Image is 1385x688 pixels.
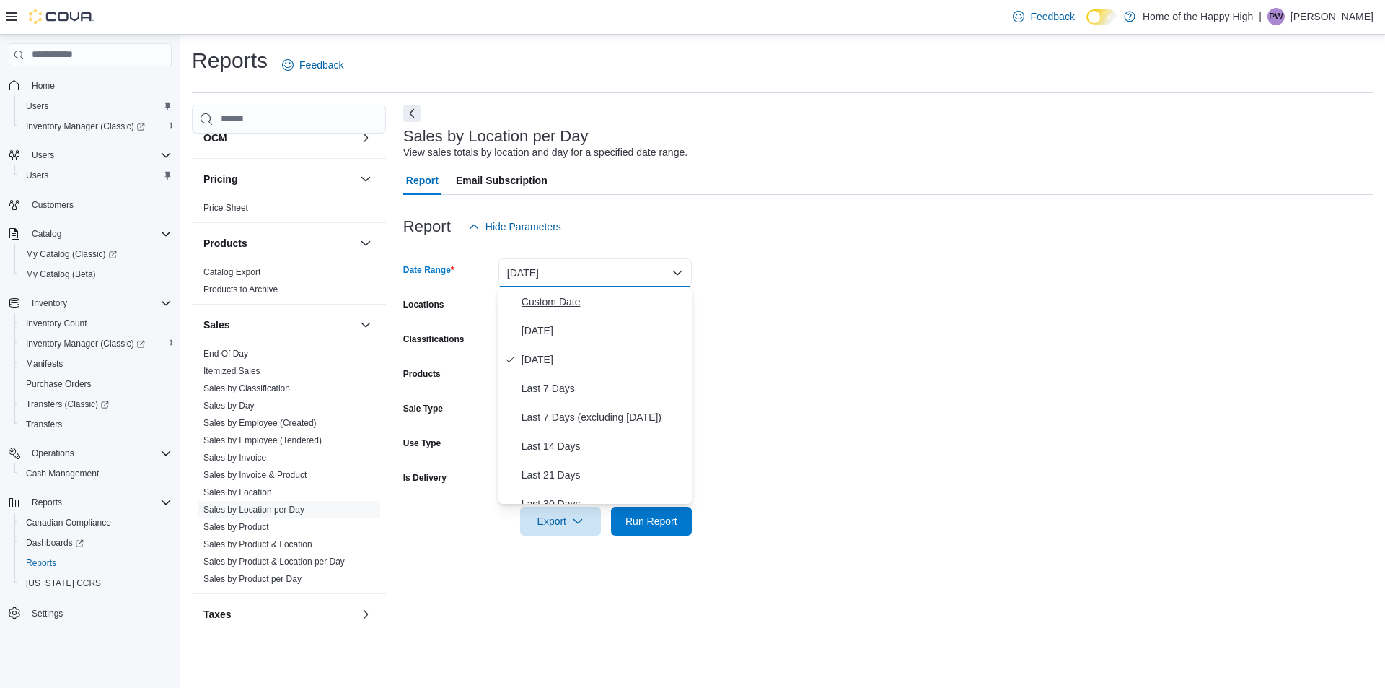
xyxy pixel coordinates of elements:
span: Customers [32,199,74,211]
a: Itemized Sales [203,366,260,376]
span: Users [32,149,54,161]
span: PW [1269,8,1283,25]
button: OCM [203,131,354,145]
span: Last 30 Days [522,495,686,513]
a: Sales by Product [203,522,269,532]
a: Canadian Compliance [20,514,117,531]
span: Settings [26,604,172,622]
span: End Of Day [203,348,248,360]
p: Home of the Happy High [1143,8,1253,25]
span: Sales by Location [203,487,272,498]
a: My Catalog (Classic) [14,244,177,264]
span: Reports [20,554,172,572]
button: Users [14,96,177,116]
div: Paige Wachter [1267,8,1285,25]
p: | [1259,8,1262,25]
span: Export [529,507,592,536]
span: Inventory Manager (Classic) [26,338,145,349]
a: Users [20,97,54,115]
button: Home [3,75,177,96]
a: Transfers [20,416,68,433]
span: Report [406,166,439,195]
span: Transfers (Classic) [26,399,109,410]
span: [DATE] [522,322,686,339]
a: Inventory Manager (Classic) [14,334,177,354]
span: Users [26,100,48,112]
a: Sales by Invoice & Product [203,470,307,480]
span: Products to Archive [203,284,278,295]
a: Feedback [276,51,349,79]
span: Sales by Product [203,521,269,533]
button: Export [520,507,601,536]
span: Cash Management [26,468,99,479]
span: Inventory Count [26,318,87,329]
a: Feedback [1007,2,1080,31]
div: Select listbox [498,287,692,504]
button: Settings [3,602,177,623]
span: Itemized Sales [203,365,260,377]
button: Catalog [26,225,67,243]
a: Inventory Manager (Classic) [14,116,177,136]
h3: Products [203,236,247,251]
nav: Complex example [9,69,172,661]
button: Users [3,145,177,165]
a: Catalog Export [203,267,260,277]
button: Reports [26,494,68,511]
span: Feedback [1030,9,1074,24]
span: Sales by Invoice & Product [203,469,307,481]
span: [DATE] [522,351,686,368]
button: Operations [3,443,177,463]
label: Use Type [403,437,441,449]
button: Products [357,235,374,252]
span: Catalog [26,225,172,243]
span: Inventory Manager (Classic) [20,335,172,352]
a: Sales by Location [203,487,272,497]
span: Sales by Invoice [203,452,266,463]
a: Sales by Product & Location [203,539,312,549]
button: [US_STATE] CCRS [14,573,177,593]
button: Operations [26,445,80,462]
span: Home [32,80,55,92]
button: Products [203,236,354,251]
span: Washington CCRS [20,575,172,592]
button: Reports [14,553,177,573]
span: Email Subscription [456,166,548,195]
span: My Catalog (Classic) [26,248,117,260]
label: Date Range [403,264,454,276]
span: Reports [26,494,172,511]
button: Cash Management [14,463,177,484]
span: Dashboards [26,537,84,549]
span: Purchase Orders [20,375,172,393]
a: Products to Archive [203,284,278,295]
span: Sales by Employee (Created) [203,417,317,429]
button: Inventory [3,293,177,313]
span: Sales by Location per Day [203,504,304,515]
span: My Catalog (Classic) [20,245,172,263]
button: Sales [357,316,374,334]
div: Sales [192,345,386,593]
h3: Sales [203,318,230,332]
a: Transfers (Classic) [20,396,115,413]
a: Dashboards [20,534,89,552]
span: Canadian Compliance [20,514,172,531]
a: Cash Management [20,465,105,482]
input: Dark Mode [1086,9,1117,25]
button: Next [403,105,421,122]
span: Sales by Employee (Tendered) [203,435,322,446]
span: Transfers [20,416,172,433]
button: Taxes [203,607,354,622]
span: Reports [32,497,62,508]
button: Canadian Compliance [14,513,177,533]
span: Custom Date [522,293,686,310]
span: Transfers (Classic) [20,396,172,413]
span: Users [26,147,172,164]
span: Last 21 Days [522,466,686,484]
button: Customers [3,194,177,215]
a: Sales by Product & Location per Day [203,557,345,567]
a: Settings [26,605,69,622]
button: Users [14,165,177,186]
button: Pricing [203,172,354,186]
h3: Taxes [203,607,232,622]
a: Sales by Day [203,401,255,411]
span: Home [26,77,172,95]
